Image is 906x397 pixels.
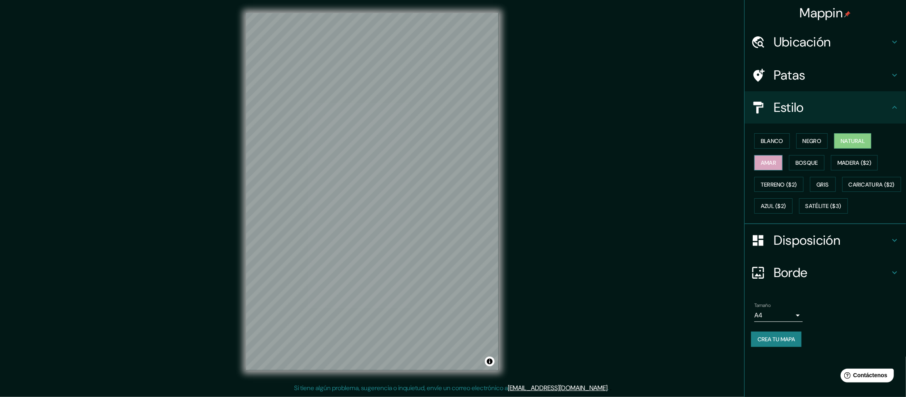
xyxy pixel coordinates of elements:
[754,177,804,192] button: Terreno ($2)
[774,99,804,116] font: Estilo
[758,336,795,343] font: Crea tu mapa
[761,159,776,166] font: Amar
[761,181,797,188] font: Terreno ($2)
[745,26,906,58] div: Ubicación
[774,67,806,84] font: Patas
[774,264,808,281] font: Borde
[789,155,825,170] button: Bosque
[844,11,851,17] img: pin-icon.png
[803,137,822,145] font: Negro
[795,159,818,166] font: Bosque
[745,91,906,124] div: Estilo
[751,332,802,347] button: Crea tu mapa
[745,59,906,91] div: Patas
[246,13,499,370] canvas: Mapa
[294,384,508,392] font: Si tiene algún problema, sugerencia o inquietud, envíe un correo electrónico a
[834,133,871,149] button: Natural
[754,311,762,319] font: A4
[774,34,831,50] font: Ubicación
[799,198,848,214] button: Satélite ($3)
[754,133,790,149] button: Blanco
[745,224,906,256] div: Disposición
[849,181,895,188] font: Caricatura ($2)
[837,159,871,166] font: Madera ($2)
[608,384,609,392] font: .
[609,383,610,392] font: .
[834,365,897,388] iframe: Lanzador de widgets de ayuda
[841,137,865,145] font: Natural
[485,357,495,366] button: Activar o desactivar atribución
[761,137,783,145] font: Blanco
[610,383,612,392] font: .
[508,384,608,392] a: [EMAIL_ADDRESS][DOMAIN_NAME]
[754,302,771,309] font: Tamaño
[831,155,878,170] button: Madera ($2)
[810,177,836,192] button: Gris
[796,133,828,149] button: Negro
[806,203,841,210] font: Satélite ($3)
[842,177,902,192] button: Caricatura ($2)
[754,309,803,322] div: A4
[800,4,843,21] font: Mappin
[817,181,829,188] font: Gris
[754,198,793,214] button: Azul ($2)
[754,155,783,170] button: Amar
[761,203,786,210] font: Azul ($2)
[774,232,840,249] font: Disposición
[745,256,906,289] div: Borde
